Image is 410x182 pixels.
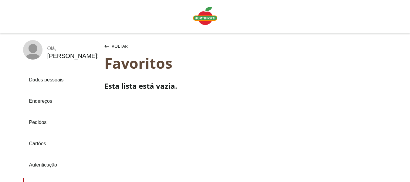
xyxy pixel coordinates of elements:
span: Voltar [112,43,128,49]
div: [PERSON_NAME] ! [47,53,99,60]
a: Cartões [23,136,100,152]
h4: Esta lista está vazia. [104,81,177,91]
a: Logo [191,4,220,29]
div: Favoritos [104,55,387,71]
button: Voltar [103,40,129,52]
a: Endereços [23,93,100,109]
a: Dados pessoais [23,72,100,88]
div: Olá , [47,46,99,51]
a: Pedidos [23,114,100,131]
img: Logo [193,7,217,25]
a: Autenticação [23,157,100,173]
